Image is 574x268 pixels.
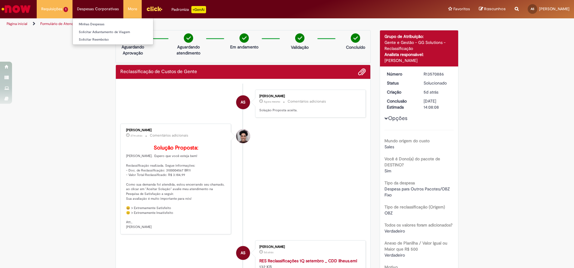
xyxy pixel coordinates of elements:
[1,3,32,15] img: ServiceNow
[259,258,357,263] a: RES Reclassificações 1Q setembro _ CDD Ilheus.eml
[382,80,419,86] dt: Status
[295,33,304,43] img: check-circle-green.png
[259,245,360,249] div: [PERSON_NAME]
[73,21,153,28] a: Minhas Despesas
[384,168,391,174] span: Sim
[346,44,365,50] p: Concluído
[424,89,438,95] span: 5d atrás
[120,69,197,75] h2: Reclassificação de Custos de Gente Histórico de tíquete
[259,108,360,113] p: Solução Proposta aceita.
[230,44,258,50] p: Em andamento
[236,246,250,260] div: Adriana Pedreira Santos
[384,57,454,63] div: [PERSON_NAME]
[424,71,452,77] div: R13570886
[531,7,534,11] span: AS
[7,21,27,26] a: Página inicial
[126,145,226,229] p: [PERSON_NAME]. Espero que você esteja bem! Reclassificação realizada. Segue informações: - Doc. d...
[384,51,454,57] div: Analista responsável:
[264,100,280,103] time: 01/10/2025 10:15:54
[41,6,62,12] span: Requisições
[241,95,245,109] span: AS
[384,228,405,234] span: Verdadeiro
[128,6,137,12] span: More
[131,134,142,137] span: 27m atrás
[453,6,470,12] span: Favoritos
[484,6,506,12] span: Rascunhos
[288,99,326,104] small: Comentários adicionais
[191,6,206,13] p: +GenAi
[384,210,393,216] span: OBZ
[264,100,280,103] span: Agora mesmo
[358,68,366,76] button: Adicionar anexos
[73,18,153,45] ul: Despesas Corporativas
[424,89,452,95] div: 26/09/2025 14:40:30
[150,133,188,138] small: Comentários adicionais
[351,33,360,43] img: check-circle-green.png
[384,144,394,149] span: Sales
[77,6,119,12] span: Despesas Corporativas
[384,39,454,51] div: Gente e Gestão - GG Solutions - Reclassificação
[479,6,506,12] a: Rascunhos
[384,252,405,258] span: Verdadeiro
[384,222,452,228] b: Todos os valores foram adicionados?
[236,129,250,143] div: Gabriel Romao De Oliveira
[73,29,153,35] a: Solicitar Adiantamento de Viagem
[154,144,198,151] b: Solução Proposta:
[239,33,249,43] img: check-circle-green.png
[146,4,162,13] img: click_logo_yellow_360x200.png
[241,246,245,260] span: AS
[384,156,440,168] b: Você é Dono(a) do pacote de DESTINO?
[126,128,226,132] div: [PERSON_NAME]
[171,6,206,13] div: Padroniza
[236,95,250,109] div: Adriana Pedreira Santos
[384,138,430,143] b: Mundo origem do custo
[259,94,360,98] div: [PERSON_NAME]
[382,89,419,95] dt: Criação
[63,7,68,12] span: 1
[5,18,378,29] ul: Trilhas de página
[424,98,452,110] div: [DATE] 14:08:08
[184,33,193,43] img: check-circle-green.png
[73,36,153,43] a: Solicitar Reembolso
[384,204,445,210] b: Tipo de reclassificação (Origem)
[118,44,147,56] p: Aguardando Aprovação
[384,180,415,186] b: Tipo da despesa
[424,89,438,95] time: 26/09/2025 14:40:30
[384,240,447,252] b: Anexo de Planilha / Valor Igual ou Maior que R$ 500
[264,251,273,254] span: 5d atrás
[40,21,85,26] a: Formulário de Atendimento
[539,6,569,11] span: [PERSON_NAME]
[384,33,454,39] div: Grupo de Atribuição:
[382,98,419,110] dt: Conclusão Estimada
[291,44,309,50] p: Validação
[174,44,203,56] p: Aguardando atendimento
[384,186,451,198] span: Despesa para Outros Pacotes/OBZ Fixo
[131,134,142,137] time: 01/10/2025 09:48:20
[264,251,273,254] time: 26/09/2025 15:05:22
[382,71,419,77] dt: Número
[424,80,452,86] div: Solucionado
